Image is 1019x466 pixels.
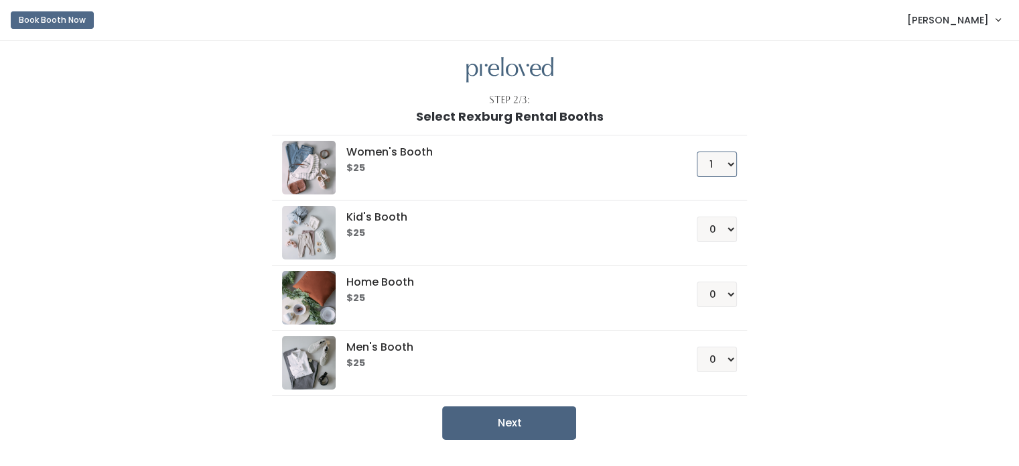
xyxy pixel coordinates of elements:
[346,228,665,239] h6: $25
[416,110,604,123] h1: Select Rexburg Rental Booths
[894,5,1014,34] a: [PERSON_NAME]
[907,13,989,27] span: [PERSON_NAME]
[11,5,94,35] a: Book Booth Now
[346,358,665,369] h6: $25
[346,163,665,174] h6: $25
[489,93,530,107] div: Step 2/3:
[11,11,94,29] button: Book Booth Now
[442,406,576,440] button: Next
[346,211,665,223] h5: Kid's Booth
[346,293,665,304] h6: $25
[282,206,336,259] img: preloved logo
[282,141,336,194] img: preloved logo
[466,57,553,83] img: preloved logo
[346,146,665,158] h5: Women's Booth
[346,276,665,288] h5: Home Booth
[282,271,336,325] img: preloved logo
[282,336,336,390] img: preloved logo
[346,341,665,353] h5: Men's Booth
